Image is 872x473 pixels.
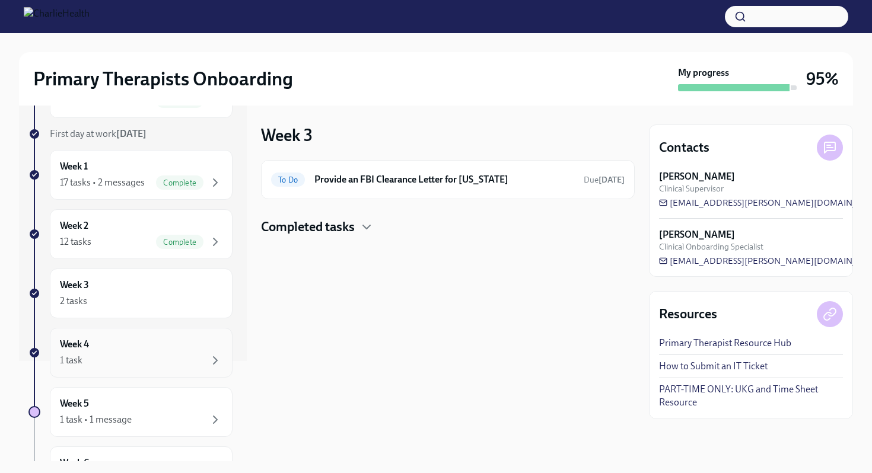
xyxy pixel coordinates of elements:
[806,68,839,90] h3: 95%
[60,354,82,367] div: 1 task
[659,337,791,350] a: Primary Therapist Resource Hub
[60,295,87,308] div: 2 tasks
[659,305,717,323] h4: Resources
[116,128,147,139] strong: [DATE]
[60,219,88,232] h6: Week 2
[659,383,843,409] a: PART-TIME ONLY: UKG and Time Sheet Resource
[24,7,90,26] img: CharlieHealth
[60,456,89,469] h6: Week 6
[28,150,233,200] a: Week 117 tasks • 2 messagesComplete
[28,328,233,378] a: Week 41 task
[28,209,233,259] a: Week 212 tasksComplete
[60,279,89,292] h6: Week 3
[50,128,147,139] span: First day at work
[28,127,233,140] a: First day at work[DATE]
[659,183,724,194] span: Clinical Supervisor
[584,175,625,185] span: Due
[271,170,625,189] a: To DoProvide an FBI Clearance Letter for [US_STATE]Due[DATE]
[659,139,709,156] h4: Contacts
[659,228,735,241] strong: [PERSON_NAME]
[60,235,91,248] div: 12 tasks
[28,269,233,318] a: Week 32 tasks
[60,413,132,426] div: 1 task • 1 message
[28,387,233,437] a: Week 51 task • 1 message
[60,397,89,410] h6: Week 5
[271,175,305,184] span: To Do
[659,170,735,183] strong: [PERSON_NAME]
[314,173,574,186] h6: Provide an FBI Clearance Letter for [US_STATE]
[156,178,203,187] span: Complete
[156,238,203,247] span: Complete
[659,360,768,373] a: How to Submit an IT Ticket
[33,67,293,91] h2: Primary Therapists Onboarding
[599,175,625,185] strong: [DATE]
[60,160,88,173] h6: Week 1
[60,176,145,189] div: 17 tasks • 2 messages
[261,218,355,236] h4: Completed tasks
[678,66,729,79] strong: My progress
[659,241,763,253] span: Clinical Onboarding Specialist
[261,218,635,236] div: Completed tasks
[60,338,89,351] h6: Week 4
[584,174,625,186] span: August 28th, 2025 09:00
[261,124,313,146] h3: Week 3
